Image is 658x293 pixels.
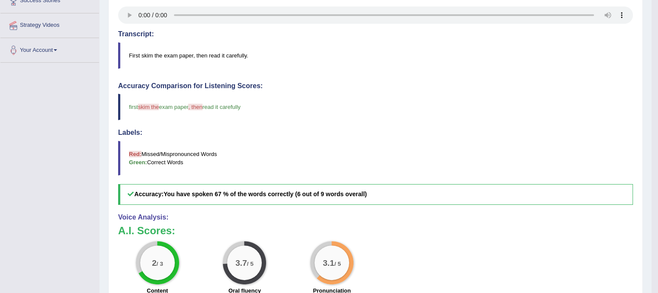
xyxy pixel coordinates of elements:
span: read it carefully [202,104,241,110]
b: You have spoken 67 % of the words correctly (6 out of 9 words overall) [164,191,367,197]
big: 2 [152,258,157,267]
span: exam paper [159,104,188,110]
span: , then [188,104,202,110]
a: Your Account [0,38,99,60]
a: Strategy Videos [0,13,99,35]
h4: Accuracy Comparison for Listening Scores: [118,82,633,90]
small: / 5 [334,260,341,267]
b: A.I. Scores: [118,225,175,236]
h4: Voice Analysis: [118,213,633,221]
span: skim the [138,104,159,110]
span: first [129,104,138,110]
small: / 3 [157,260,163,267]
blockquote: First skim the exam paper, then read it carefully. [118,42,633,69]
b: Red: [129,151,141,157]
big: 3.1 [323,258,334,267]
small: / 5 [247,260,254,267]
blockquote: Missed/Mispronounced Words Correct Words [118,141,633,175]
h4: Transcript: [118,30,633,38]
h5: Accuracy: [118,184,633,204]
b: Green: [129,159,147,166]
h4: Labels: [118,129,633,137]
big: 3.7 [236,258,247,267]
